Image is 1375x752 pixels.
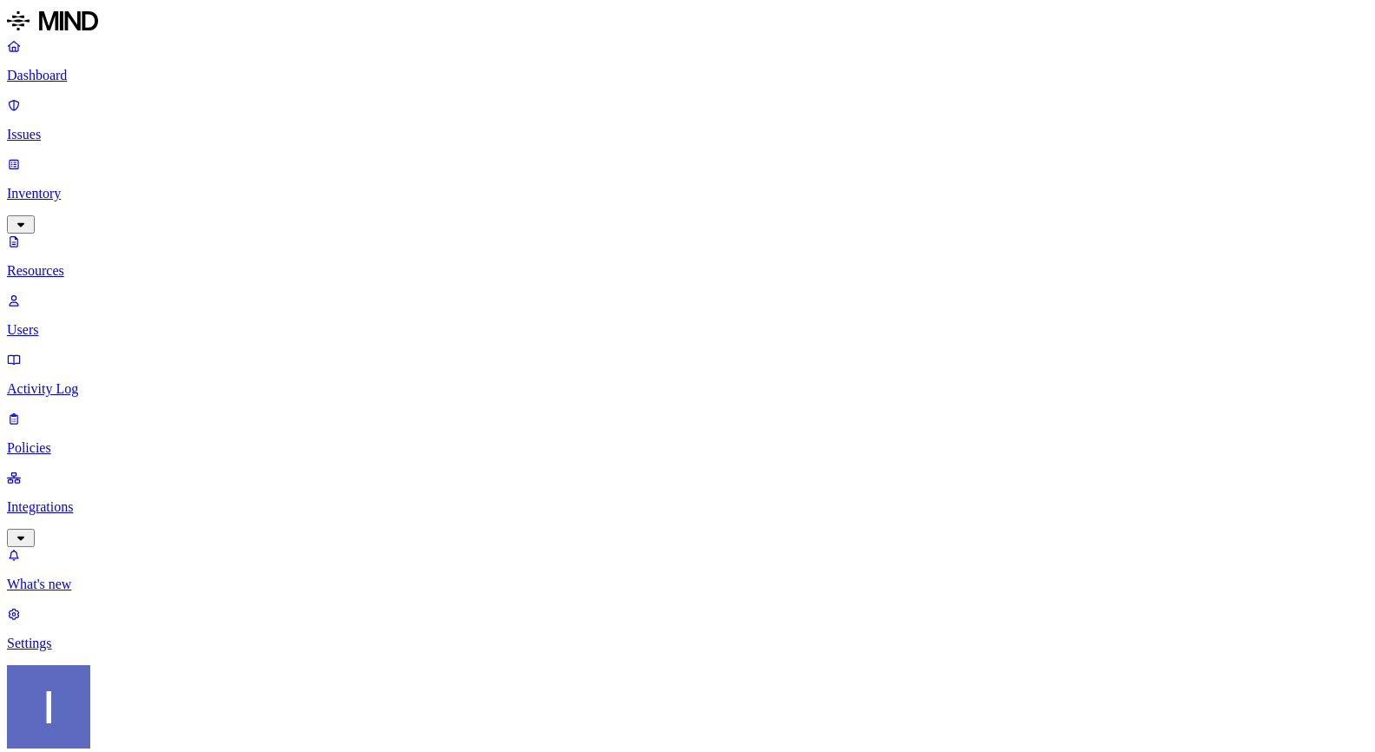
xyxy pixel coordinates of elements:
a: Resources [7,234,1368,279]
a: What's new [7,547,1368,592]
a: Activity Log [7,352,1368,397]
img: Itai Schwartz [7,665,90,749]
a: Integrations [7,470,1368,544]
p: Users [7,322,1368,338]
p: Dashboard [7,68,1368,83]
p: Issues [7,127,1368,142]
p: Settings [7,636,1368,651]
a: Dashboard [7,38,1368,83]
a: Issues [7,97,1368,142]
a: MIND [7,7,1368,38]
a: Settings [7,606,1368,651]
a: Users [7,293,1368,338]
p: What's new [7,577,1368,592]
p: Policies [7,440,1368,456]
p: Inventory [7,186,1368,201]
p: Activity Log [7,381,1368,397]
img: MIND [7,7,98,35]
a: Policies [7,411,1368,456]
p: Resources [7,263,1368,279]
a: Inventory [7,156,1368,231]
p: Integrations [7,499,1368,515]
